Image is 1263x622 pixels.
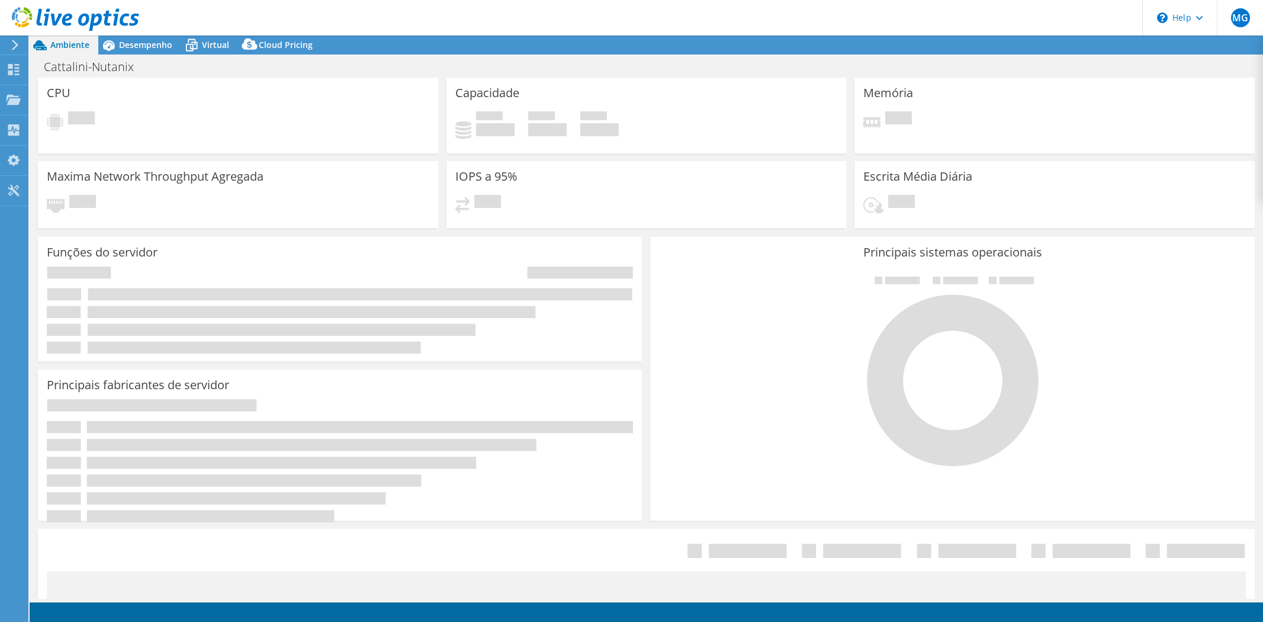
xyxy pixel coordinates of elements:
span: Pendente [68,111,95,127]
h3: IOPS a 95% [455,170,518,183]
span: Pendente [69,195,96,211]
span: Cloud Pricing [259,39,313,50]
h3: Escrita Média Diária [863,170,972,183]
h3: Principais fabricantes de servidor [47,379,229,392]
h3: Capacidade [455,86,519,100]
span: Total [580,111,607,123]
svg: \n [1157,12,1168,23]
span: Pendente [474,195,501,211]
span: Ambiente [50,39,89,50]
h3: CPU [47,86,70,100]
h4: 0 GiB [580,123,619,136]
span: Desempenho [119,39,172,50]
span: Usado [476,111,503,123]
h3: Maxima Network Throughput Agregada [47,170,263,183]
span: Virtual [202,39,229,50]
span: MG [1231,8,1250,27]
span: Pendente [885,111,912,127]
h3: Memória [863,86,913,100]
h3: Funções do servidor [47,246,158,259]
span: Pendente [888,195,915,211]
h3: Principais sistemas operacionais [659,246,1245,259]
h4: 0 GiB [528,123,567,136]
h1: Cattalini-Nutanix [38,60,152,73]
span: Disponível [528,111,555,123]
h4: 0 GiB [476,123,515,136]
